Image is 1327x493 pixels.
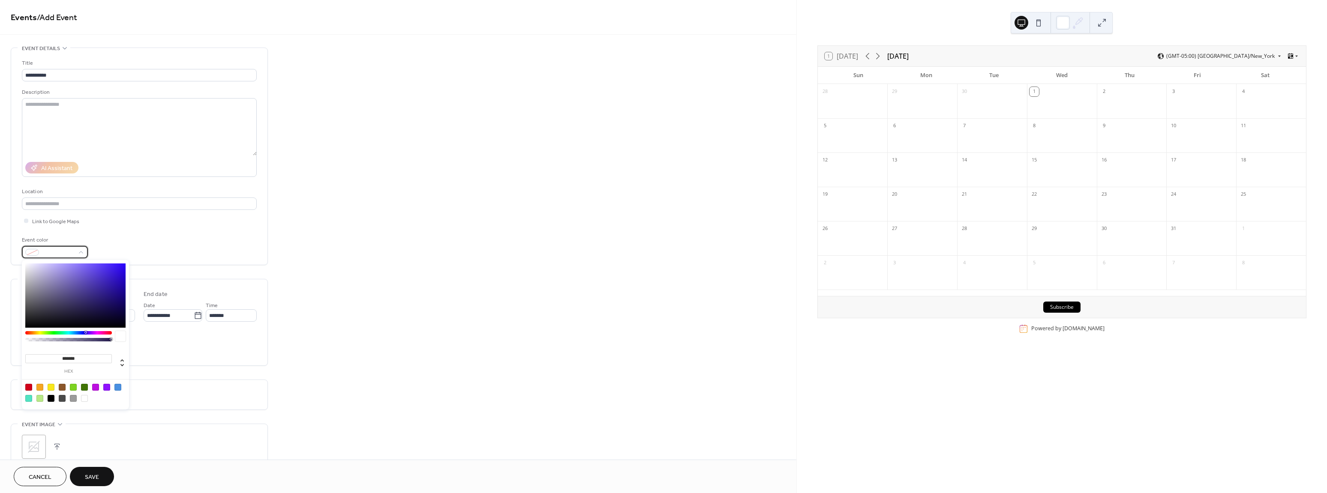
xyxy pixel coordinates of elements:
span: / Add Event [37,9,77,26]
div: 8 [1030,121,1039,131]
div: Fri [1164,67,1231,84]
div: 12 [820,155,830,165]
div: Mon [892,67,960,84]
div: 19 [820,190,830,199]
div: 22 [1030,190,1039,199]
a: Events [11,9,37,26]
div: #9B9B9B [70,395,77,402]
label: hex [25,369,112,374]
div: Thu [1096,67,1163,84]
div: 29 [890,87,899,96]
div: 26 [820,224,830,233]
div: 7 [1169,258,1178,268]
div: 27 [890,224,899,233]
button: Cancel [14,467,66,486]
div: #4A90E2 [114,384,121,391]
div: #50E3C2 [25,395,32,402]
div: 2 [1099,87,1109,96]
div: #BD10E0 [92,384,99,391]
div: 7 [960,121,969,131]
span: Event image [22,420,55,429]
div: Tue [960,67,1028,84]
div: #8B572A [59,384,66,391]
div: 11 [1239,121,1248,131]
div: 1 [1239,224,1248,233]
div: 1 [1030,87,1039,96]
div: [DATE] [887,51,909,61]
div: 9 [1099,121,1109,131]
div: 24 [1169,190,1178,199]
div: Event color [22,236,86,245]
div: 5 [1030,258,1039,268]
div: 6 [1099,258,1109,268]
div: 6 [890,121,899,131]
span: Date [144,301,155,310]
div: 4 [960,258,969,268]
span: Link to Google Maps [32,217,79,226]
div: 3 [1169,87,1178,96]
div: 2 [820,258,830,268]
div: Description [22,88,255,97]
div: 5 [820,121,830,131]
div: Location [22,187,255,196]
div: Title [22,59,255,68]
a: [DOMAIN_NAME] [1063,325,1105,332]
div: 3 [890,258,899,268]
div: #F5A623 [36,384,43,391]
button: Save [70,467,114,486]
div: 28 [820,87,830,96]
div: 23 [1099,190,1109,199]
div: ; [22,435,46,459]
div: 10 [1169,121,1178,131]
div: 31 [1169,224,1178,233]
div: 14 [960,155,969,165]
span: Time [206,301,218,310]
div: 4 [1239,87,1248,96]
div: 13 [890,155,899,165]
div: 29 [1030,224,1039,233]
div: #F8E71C [48,384,54,391]
span: Save [85,473,99,482]
div: #D0021B [25,384,32,391]
div: 20 [890,190,899,199]
div: #FFFFFF [81,395,88,402]
div: 16 [1099,155,1109,165]
div: 21 [960,190,969,199]
div: 30 [960,87,969,96]
div: Sun [825,67,892,84]
div: #000000 [48,395,54,402]
div: 15 [1030,155,1039,165]
div: #B8E986 [36,395,43,402]
div: 18 [1239,155,1248,165]
span: Cancel [29,473,51,482]
div: Sat [1231,67,1299,84]
div: #4A4A4A [59,395,66,402]
div: Wed [1028,67,1096,84]
div: 25 [1239,190,1248,199]
div: #7ED321 [70,384,77,391]
div: 28 [960,224,969,233]
div: 30 [1099,224,1109,233]
div: 17 [1169,155,1178,165]
div: 8 [1239,258,1248,268]
div: #9013FE [103,384,110,391]
button: Subscribe [1043,302,1081,313]
div: #417505 [81,384,88,391]
div: End date [144,290,168,299]
span: Event details [22,44,60,53]
span: (GMT-05:00) [GEOGRAPHIC_DATA]/New_York [1166,54,1275,59]
div: Powered by [1031,325,1105,332]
